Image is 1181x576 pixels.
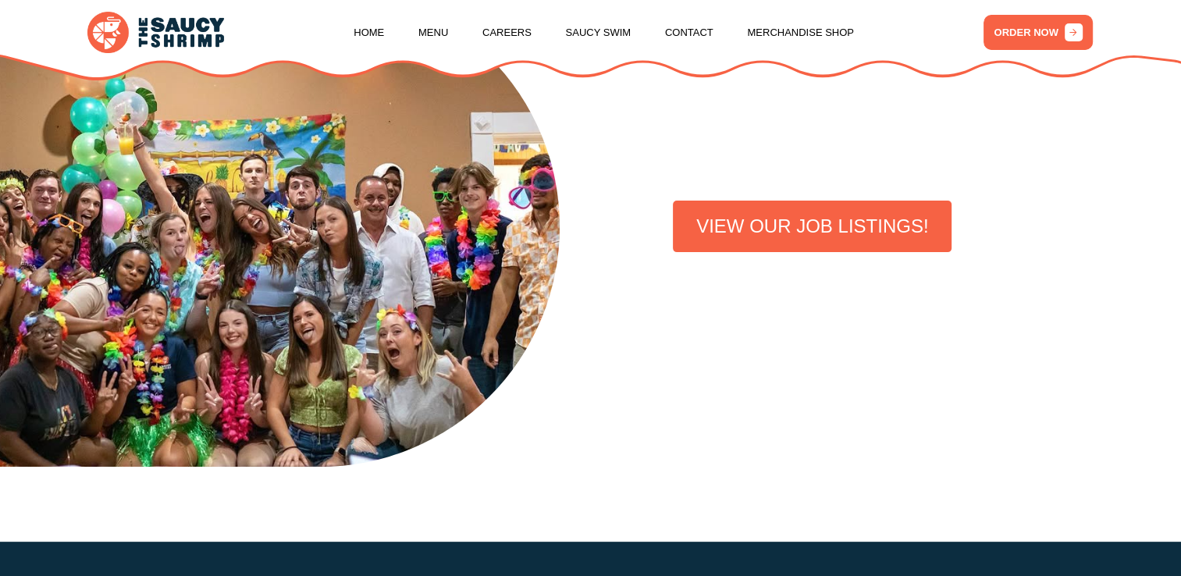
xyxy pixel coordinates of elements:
[418,3,448,62] a: Menu
[665,3,713,62] a: Contact
[673,201,952,252] a: VIEW OUR JOB LISTINGS!
[482,3,532,62] a: Careers
[747,3,854,62] a: Merchandise Shop
[87,12,224,53] img: logo
[984,15,1094,50] a: ORDER NOW
[566,3,631,62] a: Saucy Swim
[354,3,384,62] a: Home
